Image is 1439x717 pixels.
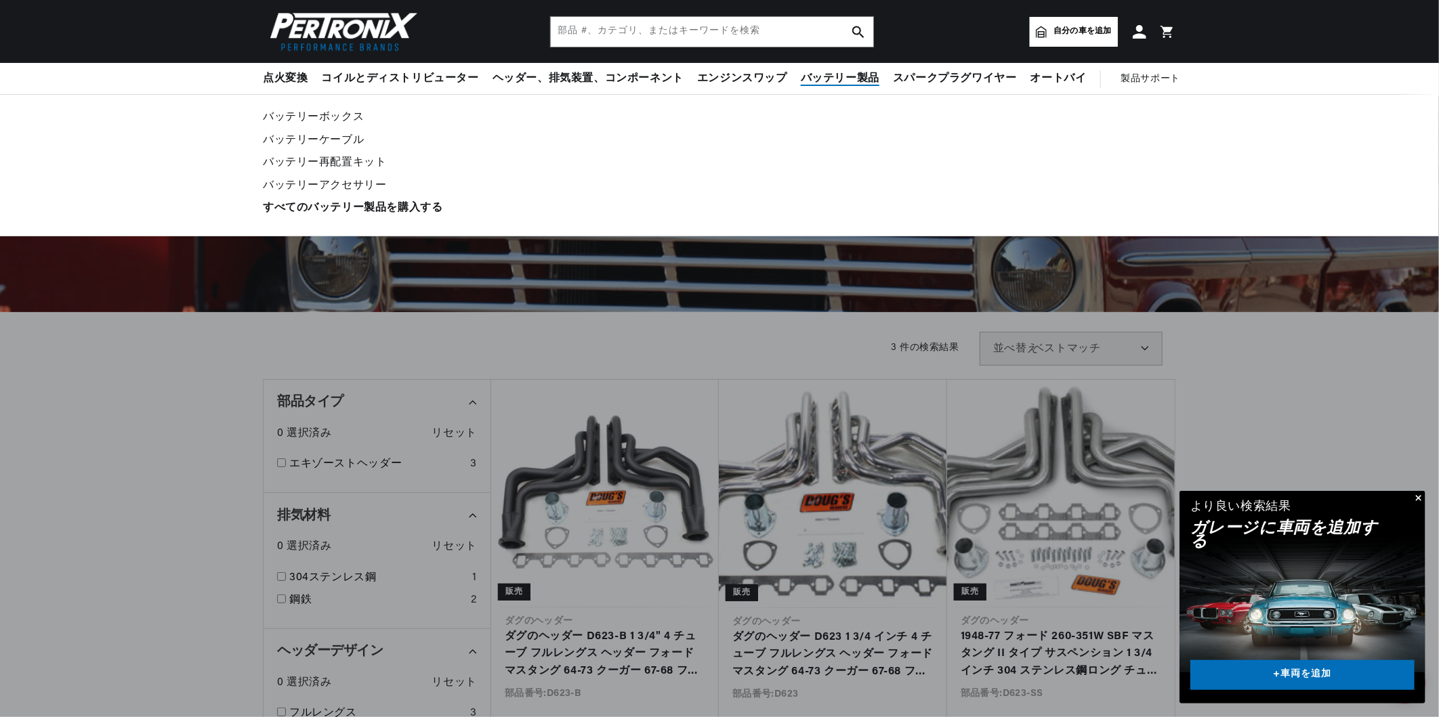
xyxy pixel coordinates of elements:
span: 0 選択済み [277,425,332,443]
span: 0 選択済み [277,674,332,692]
span: エンジンスワップ [697,72,787,86]
a: エキゾーストヘッダー [289,456,465,473]
summary: バッテリー製品 [794,63,886,95]
a: バッテリーケーブル [263,131,1176,150]
a: バッテリー再配置キット [263,154,1176,173]
span: リセット [432,425,477,443]
summary: オートバイ [1024,63,1093,95]
span: リセット [432,674,477,692]
summary: コイルとディストリビューター [314,63,485,95]
a: 鋼鉄 [289,592,465,609]
span: 自分の車を追加 [1054,25,1112,38]
summary: 点火変換 [263,63,314,95]
span: バッテリー製品 [801,72,879,86]
a: ダグのヘッダー D623 1 3/4 インチ 4 チューブ フルレングス ヘッダー フォード マスタング 64-73 クーガー 67-68 フェアレーン 66-67 コメット 62-65 ランチ... [732,629,934,681]
select: 並べ替え [980,332,1163,366]
div: より良い検索結果 [1190,498,1291,517]
button: 閉める [1409,491,1425,507]
a: ダグのヘッダー D623-B 1 3/4" 4 チューブ フルレングス ヘッダー フォード マスタング 64-73 クーガー 67-68 フェアレーン 66-67 ファルコン 60-65 コメッ... [505,628,705,680]
button: 検索ボタン [843,17,873,47]
span: 0 選択済み [277,538,332,556]
summary: 製品サポート [1121,63,1188,95]
a: 304ステンレス鋼 [289,569,467,587]
span: 排気材料 [277,509,330,523]
a: +車両を追加 [1190,660,1415,691]
div: 2 [471,592,477,609]
div: 3 [470,456,477,473]
a: バッテリーボックス [263,108,1176,127]
img: ペルトロニクス [263,8,419,55]
h2: ガレージに車両を追加する [1190,522,1381,550]
a: 自分の車を追加 [1030,17,1118,47]
summary: エンジンスワップ [690,63,794,95]
span: リセット [432,538,477,556]
div: 1 [472,569,477,587]
input: 部品 #、カテゴリ、またはキーワードを検索 [551,17,873,47]
span: 点火変換 [263,72,308,86]
a: バッテリーアクセサリー [263,177,1176,196]
span: 部品タイプ [277,395,343,409]
span: ヘッダー、排気装置、コンポーネント [493,72,684,86]
span: ヘッダーデザイン [277,645,383,658]
span: 製品サポート [1121,72,1181,87]
strong: すべてのバッテリー製品を購入する [263,202,443,213]
span: 3 件の検索結果 [891,343,959,353]
span: コイルとディストリビューター [321,72,478,86]
a: 1948-77 フォード 260-351W SBF マスタング II タイプ サスペンション 1 3/4 インチ 304 ステンレス鋼ロング チューブ ヘッダー、3 インチ プライマリ コレクター付き [961,628,1161,680]
summary: スパークプラグワイヤー [886,63,1024,95]
span: オートバイ [1030,72,1087,86]
span: 並べ替え [993,343,1039,354]
span: スパークプラグワイヤー [893,72,1017,86]
a: すべてのバッテリー製品を購入する [263,199,1176,218]
summary: ヘッダー、排気装置、コンポーネント [486,63,690,95]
